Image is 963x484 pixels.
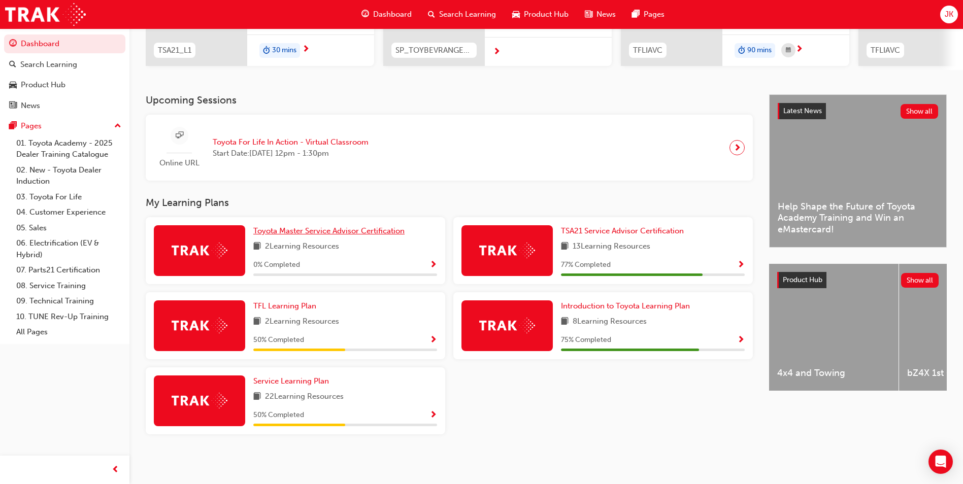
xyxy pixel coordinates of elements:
[783,107,822,115] span: Latest News
[5,3,86,26] a: Trak
[737,261,745,270] span: Show Progress
[901,273,939,288] button: Show all
[737,336,745,345] span: Show Progress
[146,197,753,209] h3: My Learning Plans
[429,409,437,422] button: Show Progress
[21,120,42,132] div: Pages
[737,259,745,271] button: Show Progress
[9,40,17,49] span: guage-icon
[9,122,17,131] span: pages-icon
[253,226,405,235] span: Toyota Master Service Advisor Certification
[778,103,938,119] a: Latest NewsShow all
[769,94,947,248] a: Latest NewsShow allHelp Shape the Future of Toyota Academy Training and Win an eMastercard!
[4,76,125,94] a: Product Hub
[12,324,125,340] a: All Pages
[734,141,741,155] span: next-icon
[4,34,125,53] a: Dashboard
[524,9,569,20] span: Product Hub
[512,8,520,21] span: car-icon
[302,45,310,54] span: next-icon
[928,450,953,474] div: Open Intercom Messenger
[769,264,899,391] a: 4x4 and Towing
[21,100,40,112] div: News
[596,9,616,20] span: News
[112,464,119,476] span: prev-icon
[253,240,261,253] span: book-icon
[253,376,329,386] span: Service Learning Plan
[265,316,339,328] span: 2 Learning Resources
[253,391,261,403] span: book-icon
[12,135,125,162] a: 01. Toyota Academy - 2025 Dealer Training Catalogue
[795,45,803,54] span: next-icon
[4,117,125,135] button: Pages
[395,45,473,56] span: SP_TOYBEVRANGE_EL
[778,201,938,235] span: Help Shape the Future of Toyota Academy Training and Win an eMastercard!
[429,259,437,271] button: Show Progress
[12,204,125,220] a: 04. Customer Experience
[9,60,16,70] span: search-icon
[176,129,183,142] span: sessionType_ONLINE_URL-icon
[172,318,227,333] img: Trak
[172,243,227,258] img: Trak
[644,9,665,20] span: Pages
[479,243,535,258] img: Trak
[4,32,125,117] button: DashboardSearch LearningProduct HubNews
[172,393,227,408] img: Trak
[154,123,745,173] a: Online URLToyota For Life In Action - Virtual ClassroomStart Date:[DATE] 12pm - 1:30pm
[573,316,647,328] span: 8 Learning Resources
[783,275,822,284] span: Product Hub
[253,375,333,387] a: Service Learning Plan
[253,225,409,237] a: Toyota Master Service Advisor Certification
[786,44,791,57] span: calendar-icon
[871,45,900,56] span: TFLIAVC
[20,59,77,71] div: Search Learning
[253,300,320,312] a: TFL Learning Plan
[253,301,316,310] span: TFL Learning Plan
[561,226,684,235] span: TSA21 Service Advisor Certification
[429,336,437,345] span: Show Progress
[493,48,501,57] span: next-icon
[146,94,753,106] h3: Upcoming Sessions
[263,44,270,57] span: duration-icon
[737,334,745,347] button: Show Progress
[561,225,688,237] a: TSA21 Service Advisor Certification
[561,240,569,253] span: book-icon
[253,334,304,346] span: 50 % Completed
[429,334,437,347] button: Show Progress
[373,9,412,20] span: Dashboard
[561,259,611,271] span: 77 % Completed
[12,162,125,189] a: 02. New - Toyota Dealer Induction
[561,334,611,346] span: 75 % Completed
[561,301,690,310] span: Introduction to Toyota Learning Plan
[901,104,939,119] button: Show all
[154,157,205,169] span: Online URL
[21,79,65,91] div: Product Hub
[213,148,369,159] span: Start Date: [DATE] 12pm - 1:30pm
[253,316,261,328] span: book-icon
[4,96,125,115] a: News
[12,220,125,236] a: 05. Sales
[940,6,958,23] button: JK
[747,45,772,56] span: 90 mins
[114,120,121,133] span: up-icon
[428,8,435,21] span: search-icon
[158,45,191,56] span: TSA21_L1
[577,4,624,25] a: news-iconNews
[253,259,300,271] span: 0 % Completed
[353,4,420,25] a: guage-iconDashboard
[4,55,125,74] a: Search Learning
[12,262,125,278] a: 07. Parts21 Certification
[12,293,125,309] a: 09. Technical Training
[777,367,890,379] span: 4x4 and Towing
[585,8,592,21] span: news-icon
[945,9,953,20] span: JK
[429,411,437,420] span: Show Progress
[624,4,673,25] a: pages-iconPages
[420,4,504,25] a: search-iconSearch Learning
[9,81,17,90] span: car-icon
[265,240,339,253] span: 2 Learning Resources
[504,4,577,25] a: car-iconProduct Hub
[12,189,125,205] a: 03. Toyota For Life
[479,318,535,333] img: Trak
